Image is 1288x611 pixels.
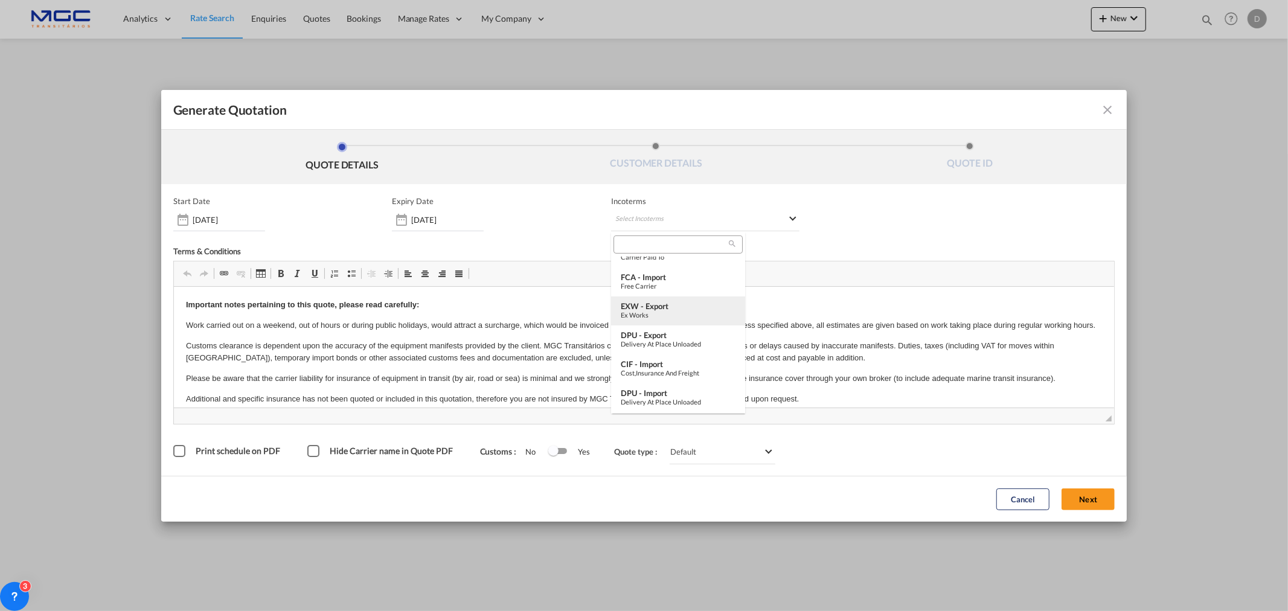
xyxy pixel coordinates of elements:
[621,272,735,282] div: FCA - import
[621,311,735,319] div: Ex Works
[621,340,735,348] div: Delivery at Place Unloaded
[12,53,929,78] p: Customs clearance is dependent upon the accuracy of the equipment manifests provided by the clien...
[728,239,737,248] md-icon: icon-magnify
[621,282,735,290] div: Free Carrier
[621,388,735,398] div: DPU - import
[621,398,735,406] div: Delivery at Place Unloaded
[12,33,929,45] p: Work carried out on a weekend, out of hours or during public holidays, would attract a surcharge,...
[12,86,929,98] p: Please be aware that the carrier liability for insurance of equipment in transit (by air, road or...
[621,301,735,311] div: EXW - export
[621,369,735,377] div: Cost,Insurance and Freight
[621,330,735,340] div: DPU - export
[621,253,735,261] div: Carrier Paid to
[621,359,735,369] div: CIF - import
[12,106,929,119] p: Additional and specific insurance has not been quoted or included in this quotation, therefore yo...
[12,12,929,254] body: Editor de texto enriquecido, editor2
[12,13,245,22] strong: Important notes pertaining to this quote, please read carefully:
